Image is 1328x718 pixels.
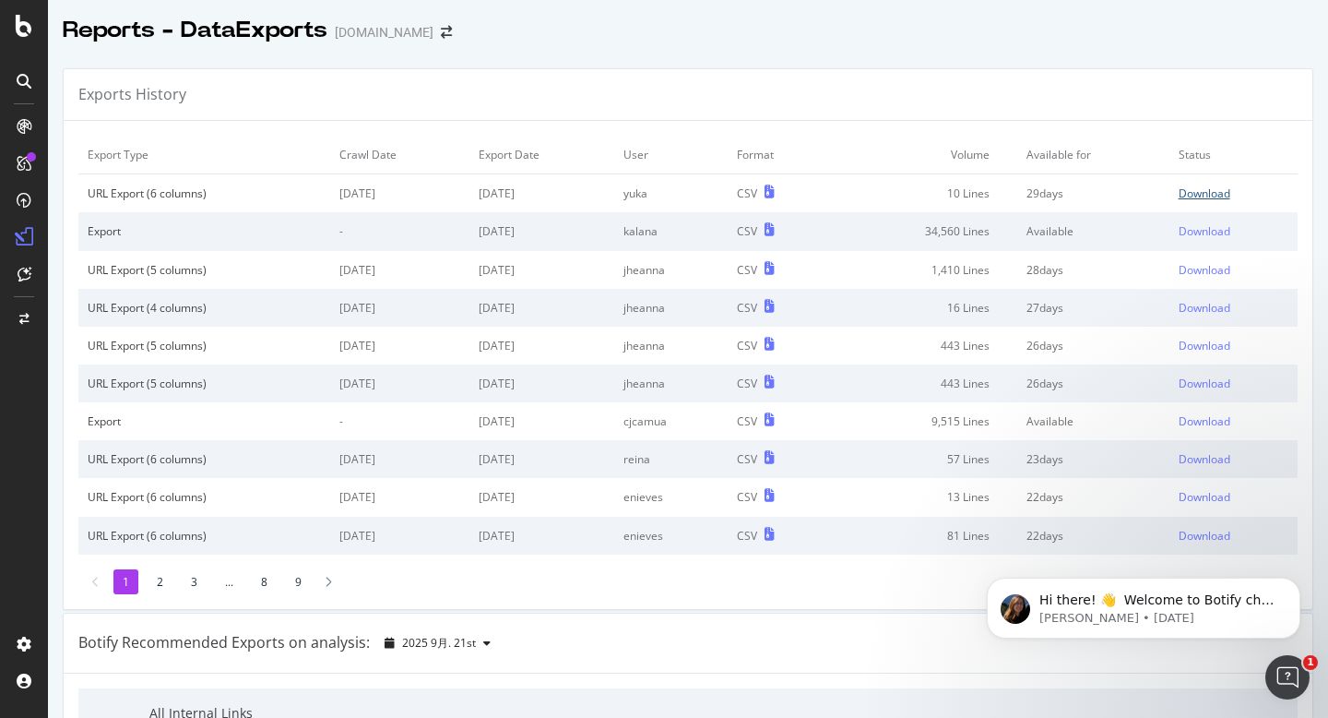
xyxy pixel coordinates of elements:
[1179,338,1288,353] a: Download
[148,569,172,594] li: 2
[1017,251,1169,289] td: 28 days
[88,413,321,429] div: Export
[216,569,243,594] li: ...
[1169,136,1298,174] td: Status
[614,517,728,555] td: enieves
[78,632,370,653] div: Botify Recommended Exports on analysis:
[1017,478,1169,516] td: 22 days
[78,136,330,174] td: Export Type
[737,413,757,429] div: CSV
[469,136,615,174] td: Export Date
[614,478,728,516] td: enieves
[88,223,321,239] div: Export
[614,327,728,365] td: jheanna
[469,402,615,440] td: [DATE]
[831,327,1017,365] td: 443 Lines
[1265,655,1310,700] iframe: Intercom live chat
[737,376,757,391] div: CSV
[330,251,468,289] td: [DATE]
[831,517,1017,555] td: 81 Lines
[330,402,468,440] td: -
[469,365,615,402] td: [DATE]
[286,569,311,594] li: 9
[330,136,468,174] td: Crawl Date
[1179,185,1230,201] div: Download
[614,402,728,440] td: cjcamua
[737,223,757,239] div: CSV
[88,528,321,544] div: URL Export (6 columns)
[88,376,321,391] div: URL Export (5 columns)
[469,289,615,327] td: [DATE]
[1017,327,1169,365] td: 26 days
[737,489,757,505] div: CSV
[1179,528,1230,544] div: Download
[469,174,615,213] td: [DATE]
[737,300,757,316] div: CSV
[113,569,138,594] li: 1
[1017,517,1169,555] td: 22 days
[831,212,1017,250] td: 34,560 Lines
[1179,223,1288,239] a: Download
[469,251,615,289] td: [DATE]
[88,262,321,278] div: URL Export (5 columns)
[614,136,728,174] td: User
[63,15,327,46] div: Reports - DataExports
[1179,413,1288,429] a: Download
[469,517,615,555] td: [DATE]
[1017,440,1169,478] td: 23 days
[1179,300,1288,316] a: Download
[1179,489,1230,505] div: Download
[330,174,468,213] td: [DATE]
[737,185,757,201] div: CSV
[330,289,468,327] td: [DATE]
[377,628,498,658] button: 2025 9月. 21st
[335,23,433,42] div: [DOMAIN_NAME]
[469,327,615,365] td: [DATE]
[831,478,1017,516] td: 13 Lines
[614,440,728,478] td: reina
[1017,365,1169,402] td: 26 days
[1017,136,1169,174] td: Available for
[831,402,1017,440] td: 9,515 Lines
[88,300,321,316] div: URL Export (4 columns)
[1179,262,1230,278] div: Download
[1179,376,1288,391] a: Download
[88,185,321,201] div: URL Export (6 columns)
[1179,338,1230,353] div: Download
[80,54,314,142] span: Hi there! 👋 Welcome to Botify chat support! Have a question? Reply to this message and our team w...
[831,365,1017,402] td: 443 Lines
[1017,289,1169,327] td: 27 days
[1179,262,1288,278] a: Download
[831,440,1017,478] td: 57 Lines
[330,478,468,516] td: [DATE]
[831,174,1017,213] td: 10 Lines
[469,212,615,250] td: [DATE]
[88,338,321,353] div: URL Export (5 columns)
[1179,185,1288,201] a: Download
[330,365,468,402] td: [DATE]
[728,136,831,174] td: Format
[831,289,1017,327] td: 16 Lines
[182,569,207,594] li: 3
[831,136,1017,174] td: Volume
[614,174,728,213] td: yuka
[737,451,757,467] div: CSV
[1026,413,1160,429] div: Available
[1179,528,1288,544] a: Download
[1179,413,1230,429] div: Download
[831,251,1017,289] td: 1,410 Lines
[614,212,728,250] td: kalana
[330,440,468,478] td: [DATE]
[1303,655,1318,670] span: 1
[614,289,728,327] td: jheanna
[1017,174,1169,213] td: 29 days
[737,262,757,278] div: CSV
[80,71,318,88] p: Message from Laura, sent 3w ago
[88,489,321,505] div: URL Export (6 columns)
[614,251,728,289] td: jheanna
[1179,451,1288,467] a: Download
[737,528,757,544] div: CSV
[469,440,615,478] td: [DATE]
